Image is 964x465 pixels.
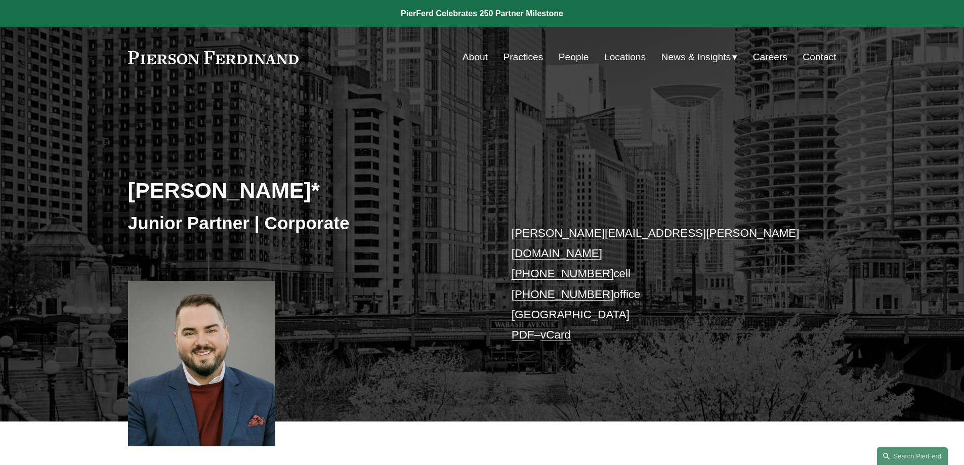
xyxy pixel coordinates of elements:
a: Search this site [877,447,948,465]
h3: Junior Partner | Corporate [128,212,482,234]
a: Locations [604,48,646,67]
a: About [463,48,488,67]
a: folder dropdown [661,48,738,67]
a: vCard [540,328,571,341]
a: People [559,48,589,67]
p: cell office [GEOGRAPHIC_DATA] – [512,223,807,346]
a: PDF [512,328,534,341]
span: News & Insights [661,49,731,66]
a: Contact [803,48,836,67]
a: [PERSON_NAME][EMAIL_ADDRESS][PERSON_NAME][DOMAIN_NAME] [512,227,800,260]
a: Practices [503,48,543,67]
a: [PHONE_NUMBER] [512,267,614,280]
h2: [PERSON_NAME]* [128,177,482,203]
a: [PHONE_NUMBER] [512,288,614,301]
a: Careers [753,48,787,67]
